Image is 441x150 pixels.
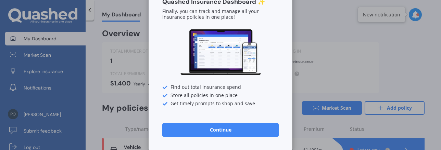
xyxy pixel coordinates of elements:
[162,9,279,20] p: Finally, you can track and manage all your insurance policies in one place!
[162,101,279,107] div: Get timely prompts to shop and save
[162,85,279,90] div: Find out total insurance spend
[162,93,279,98] div: Store all policies in one place
[162,123,279,137] button: Continue
[179,28,262,77] img: Dashboard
